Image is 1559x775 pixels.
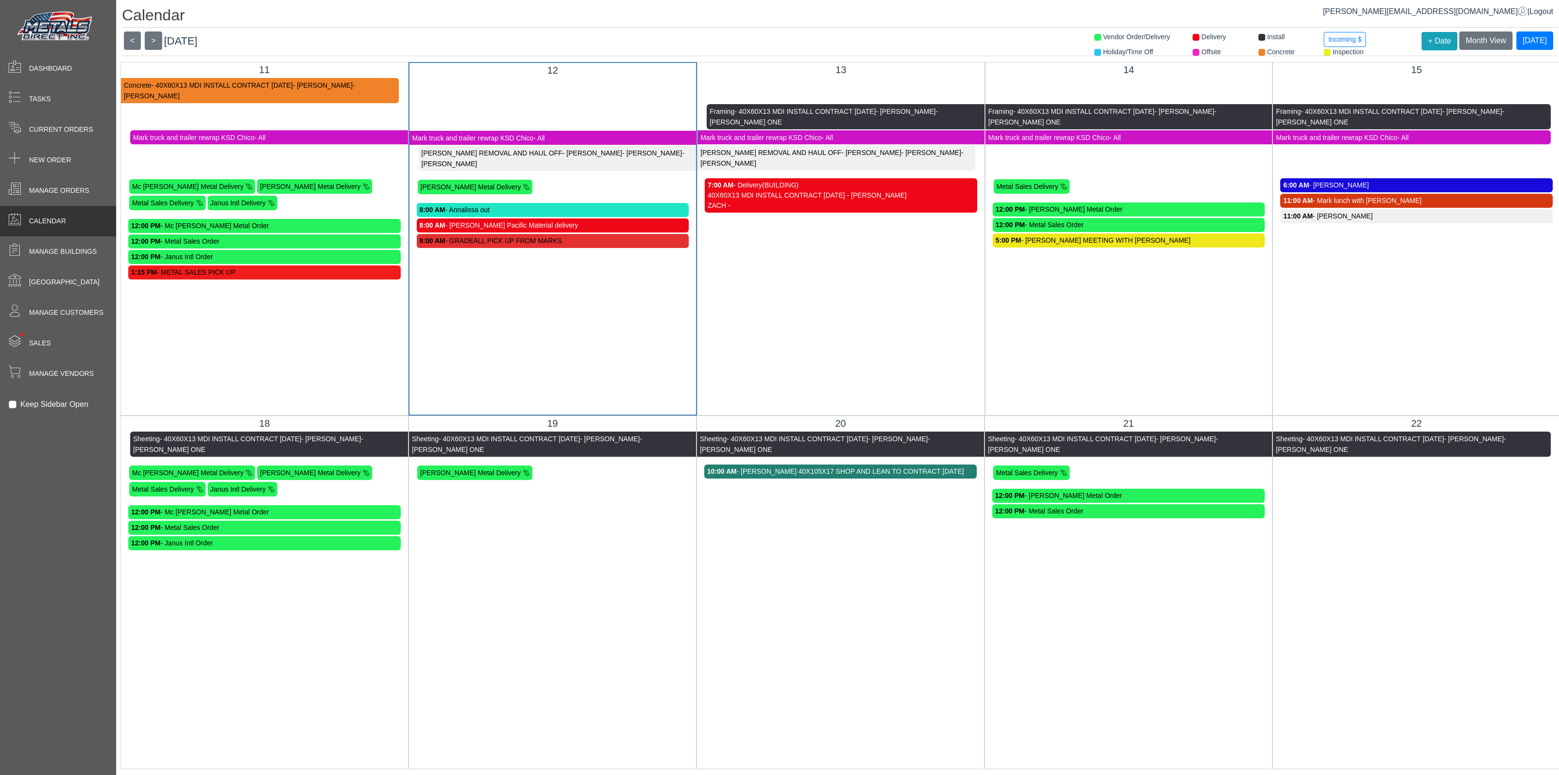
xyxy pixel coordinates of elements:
span: Vendor Order/Delivery [1103,33,1170,41]
span: New Order [29,155,71,165]
span: - All [822,133,833,141]
strong: 12:00 PM [996,205,1025,213]
span: Current Orders [29,124,93,135]
span: Metal Sales Delivery [996,469,1058,477]
span: - All [1397,133,1408,141]
span: - [PERSON_NAME] [1442,108,1502,115]
span: Inspection [1332,48,1363,56]
strong: 11:00 AM [1283,197,1313,204]
span: Manage Vendors [29,369,94,379]
span: - 40X60X13 MDI INSTALL CONTRACT [DATE] [1301,108,1442,115]
span: - 40X60X13 MDI INSTALL CONTRACT [DATE] [151,81,293,89]
span: - [PERSON_NAME] ONE [710,108,938,126]
span: [GEOGRAPHIC_DATA] [29,277,100,287]
div: 40X60X13 MDI INSTALL CONTRACT [DATE] - [PERSON_NAME] [708,190,974,201]
strong: 12:00 PM [131,508,161,516]
span: Sheeting [988,435,1014,443]
strong: 1:15 PM [131,268,157,276]
span: - [PERSON_NAME] ONE [133,435,363,453]
strong: 8:00 AM [420,237,445,245]
strong: 12:00 PM [995,492,1025,499]
strong: 12:00 PM [131,524,161,531]
span: Sheeting [700,435,727,443]
h1: Calendar [122,6,1559,28]
div: - [PERSON_NAME] [1283,211,1550,221]
span: Dashboard [29,63,72,74]
strong: 8:00 AM [420,221,445,229]
div: - Delivery [708,180,974,190]
span: - 40X60X13 MDI INSTALL CONTRACT [DATE] [727,435,868,443]
span: Framing [988,108,1013,115]
button: + Date [1422,32,1457,50]
span: Month View [1466,36,1506,45]
div: - Janus Intl Order [131,538,398,548]
strong: 12:00 PM [131,222,161,230]
span: - All [255,133,266,141]
strong: 12:00 PM [131,539,161,547]
span: - [PERSON_NAME] [700,149,963,167]
span: - [PERSON_NAME] [901,149,961,156]
span: - [PERSON_NAME] ONE [412,435,642,453]
span: - [PERSON_NAME] ONE [1276,435,1506,453]
img: Metals Direct Inc Logo [15,9,97,45]
span: Mark truck and trailer rewrap KSD Chico [133,133,255,141]
span: - [PERSON_NAME] [1156,435,1216,443]
div: - Metal Sales Order [131,236,398,247]
span: - [PERSON_NAME] ONE [988,108,1217,126]
button: < [124,31,141,50]
span: - 40X60X13 MDI INSTALL CONTRACT [DATE] [735,108,876,115]
span: - [PERSON_NAME] [841,149,901,156]
span: Calendar [29,216,66,226]
span: - [PERSON_NAME] [293,81,353,89]
span: [PERSON_NAME] Metal Delivery [420,469,521,477]
span: - All [1109,133,1120,141]
span: Concrete [1267,48,1295,56]
span: Mc [PERSON_NAME] Metal Delivery [132,469,243,477]
div: 22 [1280,416,1553,431]
span: Metal Sales Delivery [997,183,1059,190]
strong: 8:00 AM [420,206,445,214]
div: | [1323,6,1553,17]
div: 19 [416,416,689,431]
a: [PERSON_NAME][EMAIL_ADDRESS][DOMAIN_NAME] [1323,7,1528,15]
button: [DATE] [1516,31,1553,50]
span: Mark truck and trailer rewrap KSD Chico [1276,133,1397,141]
strong: 7:00 AM [708,181,733,189]
span: - 40X60X13 MDI INSTALL CONTRACT [DATE] [160,435,301,443]
div: - [PERSON_NAME] Metal Order [995,491,1262,501]
span: - All [533,134,545,141]
span: Logout [1529,7,1553,15]
span: - [PERSON_NAME] [124,81,355,100]
span: [PERSON_NAME] Metal Delivery [260,469,361,477]
div: - Metal Sales Order [995,506,1262,516]
span: Sheeting [133,435,160,443]
button: > [145,31,162,50]
span: Concrete [124,81,151,89]
span: Tasks [29,94,51,104]
span: - [PERSON_NAME] [876,108,936,115]
span: Mark truck and trailer rewrap KSD Chico [988,133,1110,141]
div: 21 [992,416,1265,431]
label: Keep Sidebar Open [20,399,89,410]
span: - 40X60X13 MDI INSTALL CONTRACT [DATE] [1013,108,1154,115]
strong: 6:00 AM [1283,181,1309,189]
span: Framing [710,108,734,115]
span: - 40X60X13 MDI INSTALL CONTRACT [DATE] [1014,435,1156,443]
span: Mark truck and trailer rewrap KSD Chico [412,134,534,141]
div: ZACH - [708,201,974,211]
div: 11 [128,62,401,77]
span: Manage Customers [29,308,104,318]
span: Mc [PERSON_NAME] Metal Delivery [132,183,243,190]
span: - [PERSON_NAME] [562,149,622,157]
span: - [PERSON_NAME] [580,435,640,443]
div: 13 [705,62,977,77]
span: [PERSON_NAME] REMOVAL AND HAUL OFF [700,149,841,156]
span: - [PERSON_NAME] ONE [1276,108,1504,126]
span: [DATE] [164,35,197,47]
span: Janus Intl Delivery [211,485,266,493]
span: Offsite [1201,48,1221,56]
span: (BUILDING) [762,181,798,189]
span: Metal Sales Delivery [132,485,194,493]
strong: 12:00 PM [995,507,1025,515]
